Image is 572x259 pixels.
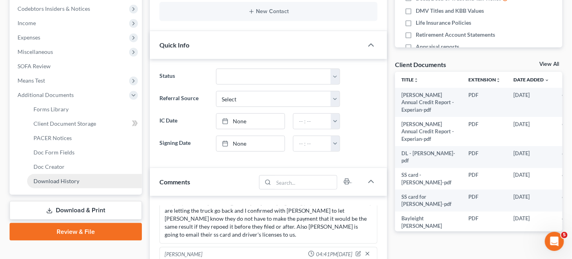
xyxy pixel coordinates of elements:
[507,168,556,190] td: [DATE]
[155,91,212,107] label: Referral Source
[293,136,331,151] input: -- : --
[462,212,507,241] td: PDF
[18,63,51,69] span: SOFA Review
[18,5,90,12] span: Codebtors Insiders & Notices
[507,190,556,212] td: [DATE]
[462,168,507,190] td: PDF
[293,114,331,129] input: -- : --
[513,77,549,83] a: Date Added expand_more
[33,120,96,127] span: Client Document Storage
[395,60,446,69] div: Client Documents
[165,251,202,259] div: [PERSON_NAME]
[507,146,556,168] td: [DATE]
[159,178,190,186] span: Comments
[33,149,75,156] span: Doc Form Fields
[462,88,507,117] td: PDF
[414,78,419,83] i: unfold_more
[10,223,142,241] a: Review & File
[27,131,142,145] a: PACER Notices
[395,190,462,212] td: SS card for [PERSON_NAME]-pdf
[18,48,53,55] span: Miscellaneous
[462,146,507,168] td: PDF
[462,190,507,212] td: PDF
[33,134,72,141] span: PACER Notices
[544,78,549,83] i: expand_more
[395,146,462,168] td: DL - [PERSON_NAME]-pdf
[416,7,484,15] span: DMV Titles and KBB Values
[155,136,212,152] label: Signing Date
[545,232,564,251] iframe: Intercom live chat
[401,77,419,83] a: Titleunfold_more
[155,69,212,85] label: Status
[33,178,79,184] span: Download History
[11,59,142,73] a: SOFA Review
[274,176,337,189] input: Search...
[416,19,471,27] span: Life Insurance Policies
[18,77,45,84] span: Means Test
[155,113,212,129] label: IC Date
[216,114,285,129] a: None
[416,31,495,39] span: Retirement Account Statements
[27,160,142,174] a: Doc Creator
[507,117,556,146] td: [DATE]
[507,212,556,241] td: [DATE]
[561,232,568,238] span: 5
[33,163,65,170] span: Doc Creator
[395,168,462,190] td: SS card - [PERSON_NAME]-pdf
[395,88,462,117] td: [PERSON_NAME] Annual Credit Report - Experian-pdf
[468,77,501,83] a: Extensionunfold_more
[33,106,69,113] span: Forms Library
[496,78,501,83] i: unfold_more
[316,251,352,258] span: 04:41PM[DATE]
[18,91,74,98] span: Additional Documents
[395,212,462,241] td: Bayleight [PERSON_NAME] credit report-pdf
[216,136,285,151] a: None
[395,117,462,146] td: [PERSON_NAME] Annual Credit Report - Experian-pdf
[507,88,556,117] td: [DATE]
[27,117,142,131] a: Client Document Storage
[416,43,459,51] span: Appraisal reports
[539,61,559,67] a: View All
[166,8,372,15] button: New Contact
[462,117,507,146] td: PDF
[165,199,373,239] div: Hope spoke with [PERSON_NAME] on [DATE] regarding payment for the truck. They are letting the tru...
[10,201,142,220] a: Download & Print
[18,34,40,41] span: Expenses
[18,20,36,26] span: Income
[27,174,142,188] a: Download History
[27,145,142,160] a: Doc Form Fields
[159,41,189,49] span: Quick Info
[27,102,142,117] a: Forms Library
